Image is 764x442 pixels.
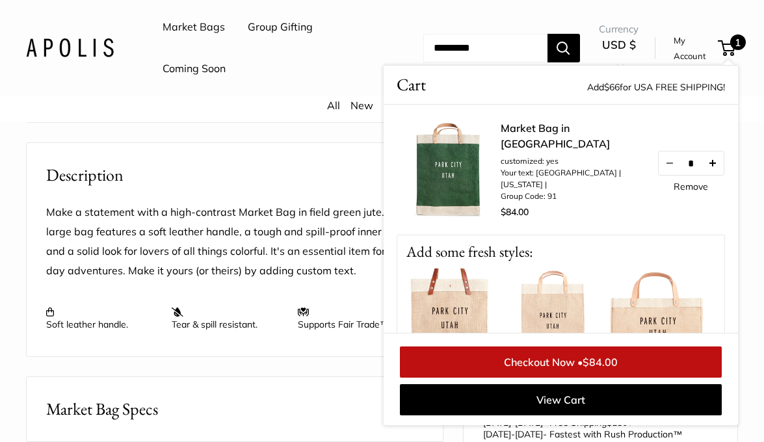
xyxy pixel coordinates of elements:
[604,81,620,93] span: $66
[27,377,443,441] button: Market Bag Specs
[515,428,543,440] span: [DATE]
[511,428,515,440] span: -
[681,157,702,168] input: Quantity
[46,307,159,330] p: Soft leather handle.
[397,72,426,97] span: Cart
[46,396,158,422] span: Market Bag Specs
[702,151,724,175] button: Increase quantity by 1
[248,18,313,37] a: Group Gifting
[719,40,735,56] a: 1
[483,417,711,440] p: - Free Shipping +
[501,206,529,218] span: $84.00
[659,151,681,175] button: Decrease quantity by 1
[327,99,340,112] a: All
[602,38,636,51] span: USD $
[483,428,682,440] span: - Fastest with Rush Production™
[730,34,746,50] span: 1
[483,428,511,440] span: [DATE]
[46,203,423,281] p: Make a statement with a high-contrast Market Bag in field green jute. This large bag features a s...
[350,99,373,112] a: New
[674,32,713,64] a: My Account
[400,384,722,415] a: View Cart
[26,38,114,57] img: Apolis
[163,59,226,79] a: Coming Soon
[583,356,618,369] span: $84.00
[501,190,644,202] li: Group Code: 91
[501,120,644,151] a: Market Bag in [GEOGRAPHIC_DATA]
[501,167,644,190] li: Your text: [GEOGRAPHIC_DATA] | [US_STATE] |
[397,118,501,222] img: description_Make it yours with custom printed text.
[599,34,640,76] button: USD $
[599,20,640,38] span: Currency
[397,235,724,268] p: Add some fresh styles:
[298,307,410,330] p: Supports Fair Trade™
[547,34,580,62] button: Search
[400,346,722,378] a: Checkout Now •$84.00
[172,307,284,330] p: Tear & spill resistant.
[689,333,718,361] button: Next
[501,155,644,167] li: customized: yes
[674,182,708,191] a: Remove
[587,81,725,93] span: Add for USA FREE SHIPPING!
[163,18,225,37] a: Market Bags
[423,34,547,62] input: Search...
[46,162,423,188] h2: Description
